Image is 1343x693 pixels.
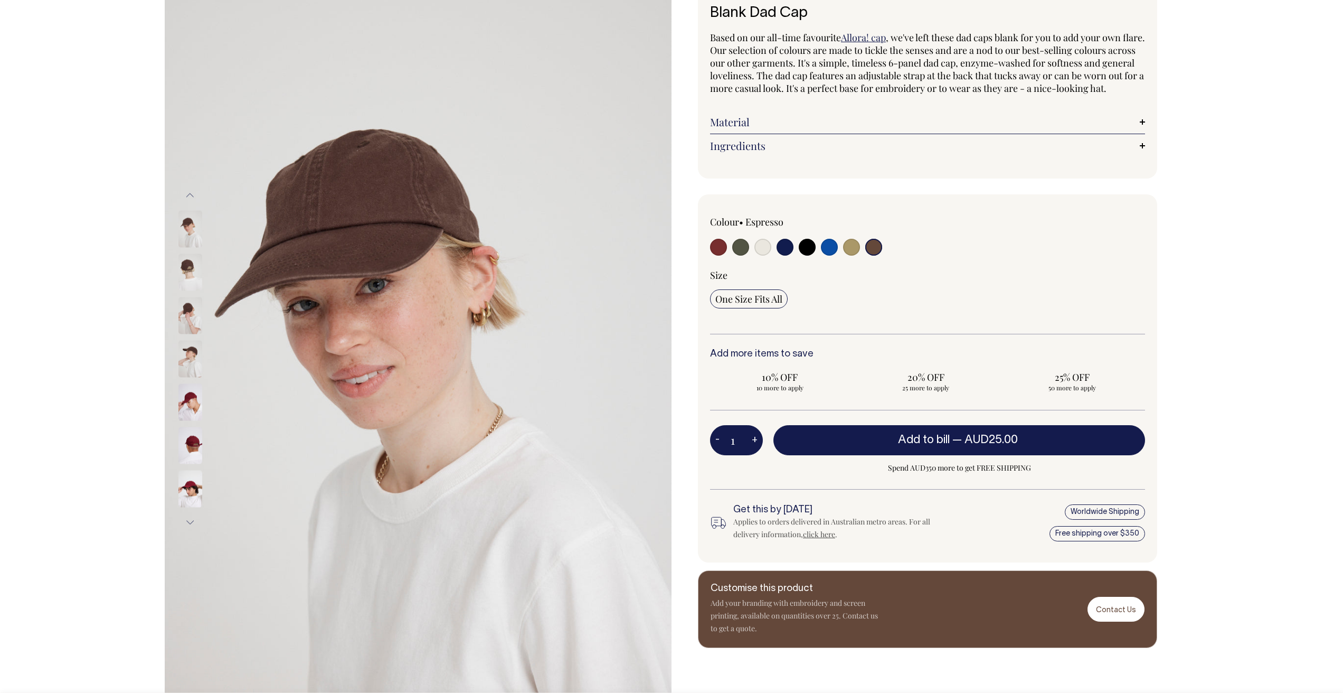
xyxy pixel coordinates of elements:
span: 10% OFF [715,371,845,383]
span: Based on our all-time favourite [710,31,841,44]
span: Add to bill [898,435,950,445]
input: 10% OFF 10 more to apply [710,368,850,395]
a: Allora! cap [841,31,886,44]
input: 25% OFF 50 more to apply [1002,368,1142,395]
span: 10 more to apply [715,383,845,392]
span: , we've left these dad caps blank for you to add your own flare. Our selection of colours are mad... [710,31,1145,95]
h1: Blank Dad Cap [710,5,1145,22]
img: espresso [178,297,202,334]
button: Previous [182,184,198,208]
h6: Get this by [DATE] [733,505,948,516]
p: Add your branding with embroidery and screen printing, available on quantities over 25. Contact u... [711,597,879,635]
h6: Customise this product [711,584,879,594]
div: Size [710,269,1145,282]
label: Espresso [745,216,783,228]
button: - [710,430,725,451]
img: espresso [178,340,202,377]
span: AUD25.00 [964,435,1018,445]
div: Colour [710,216,884,228]
img: espresso [178,210,202,247]
img: burgundy [178,427,202,464]
a: Ingredients [710,139,1145,152]
span: 25 more to apply [862,383,991,392]
span: — [952,435,1020,445]
span: Spend AUD350 more to get FREE SHIPPING [773,462,1145,474]
span: 20% OFF [862,371,991,383]
span: 25% OFF [1007,371,1137,383]
img: burgundy [178,383,202,420]
input: One Size Fits All [710,289,788,308]
a: click here [803,529,835,539]
button: Next [182,510,198,534]
a: Contact Us [1087,597,1145,622]
img: burgundy [178,470,202,507]
a: Material [710,116,1145,128]
div: Applies to orders delivered in Australian metro areas. For all delivery information, . [733,516,948,541]
button: Add to bill —AUD25.00 [773,425,1145,455]
h6: Add more items to save [710,349,1145,360]
img: espresso [178,254,202,291]
span: 50 more to apply [1007,383,1137,392]
span: One Size Fits All [715,293,782,305]
span: • [739,216,743,228]
input: 20% OFF 25 more to apply [856,368,996,395]
button: + [746,430,763,451]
